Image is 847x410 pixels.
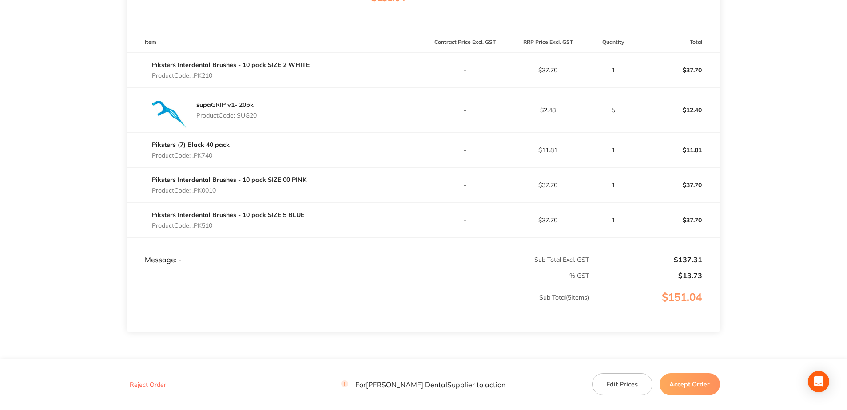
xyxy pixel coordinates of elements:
th: Contract Price Excl. GST [423,32,506,53]
p: Product Code: .PK510 [152,222,304,229]
p: Product Code: SUG20 [196,112,257,119]
p: - [424,146,506,154]
p: Sub Total ( 5 Items) [127,294,589,319]
p: $12.40 [637,99,720,121]
p: $11.81 [637,139,720,161]
p: $137.31 [590,256,702,264]
p: $37.70 [507,181,589,189]
p: $37.70 [637,209,720,231]
p: Product Code: .PK740 [152,152,230,159]
th: Total [637,32,720,53]
button: Edit Prices [592,373,652,395]
p: % GST [127,272,589,279]
th: Item [127,32,423,53]
th: Quantity [589,32,637,53]
p: - [424,181,506,189]
button: Accept Order [660,373,720,395]
p: 1 [590,217,636,224]
p: 1 [590,67,636,74]
p: $2.48 [507,106,589,114]
p: $37.70 [507,217,589,224]
p: - [424,217,506,224]
p: $37.70 [637,174,720,196]
div: Open Intercom Messenger [808,371,829,392]
td: Message: - [127,238,423,264]
p: - [424,67,506,74]
th: RRP Price Excl. GST [506,32,589,53]
a: Piksters (7) Black 40 pack [152,141,230,149]
a: supaGRIP v1- 20pk [196,101,254,109]
p: - [424,106,506,114]
button: Reject Order [127,381,169,389]
p: $11.81 [507,146,589,154]
p: $151.04 [590,291,720,321]
a: Piksters Interdental Brushes - 10 pack SIZE 2 WHITE [152,61,310,69]
p: $37.70 [637,59,720,81]
p: Product Code: .PK210 [152,72,310,79]
p: 5 [590,106,636,114]
p: 1 [590,181,636,189]
p: For [PERSON_NAME] Dental Supplier to action [341,380,505,389]
p: Product Code: .PK0010 [152,187,306,194]
img: Y3ZmcjZ3eA [145,88,189,132]
a: Piksters Interdental Brushes - 10 pack SIZE 00 PINK [152,176,306,184]
p: Sub Total Excl. GST [424,256,589,263]
p: $13.73 [590,272,702,280]
p: 1 [590,146,636,154]
a: Piksters Interdental Brushes - 10 pack SIZE 5 BLUE [152,211,304,219]
p: $37.70 [507,67,589,74]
